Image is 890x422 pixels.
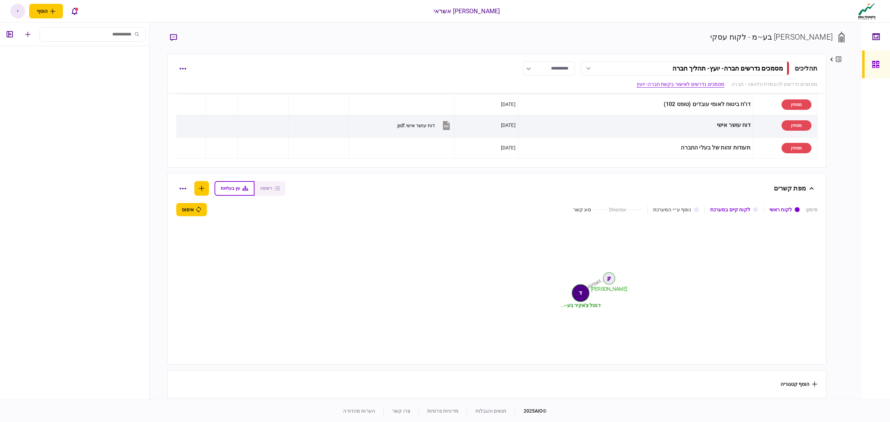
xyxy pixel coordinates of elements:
[254,181,285,196] button: רשימה
[260,186,272,191] span: רשימה
[805,206,817,213] div: סימון :
[397,123,435,128] div: דוח עושר אישי.pdf
[857,2,877,20] img: client company logo
[501,122,516,129] div: [DATE]
[67,4,82,18] button: פתח רשימת התראות
[637,81,725,88] a: מסמכים נדרשים לאישור בקשת חברה- יועץ
[653,206,691,213] div: נוסף ע״י המערכת
[672,65,783,72] div: מסמכים נדרשים חברה- יועץ - תהליך חברה
[587,278,602,289] text: contact
[29,4,63,18] button: פתח תפריט להוספת לקוח
[521,117,751,133] div: דוח עושר אישי
[434,7,500,16] div: [PERSON_NAME] אשראי
[215,181,254,196] button: עץ בעלויות
[710,206,750,213] div: לקוח קיים במערכת
[501,144,516,151] div: [DATE]
[221,186,240,191] span: עץ בעלויות
[782,120,811,131] div: ממתין
[710,31,833,43] div: [PERSON_NAME] בע~מ - לקוח עסקי
[501,101,516,108] div: [DATE]
[774,181,806,196] div: מפת קשרים
[397,117,452,133] button: דוח עושר אישי.pdf
[176,203,207,216] button: איפוס
[769,206,792,213] div: לקוח ראשי
[521,140,751,156] div: תעודות זהות של בעלי החברה
[427,408,459,414] a: מדיניות פרטיות
[10,4,25,18] button: י
[795,64,817,73] div: תהליכים
[782,143,811,153] div: ממתין
[607,275,611,281] text: ק
[392,408,410,414] a: צרו קשר
[782,99,811,110] div: ממתין
[591,286,627,292] tspan: [PERSON_NAME]
[343,408,375,414] a: הערות מהדורה
[515,407,547,415] div: © 2025 AIO
[731,81,817,88] a: מסמכים נדרשים להעמדת הלוואה - חברה
[780,381,817,387] button: הוסף קטגוריה
[560,302,600,308] tspan: דנטל צ'אקיר בע~...
[573,206,591,213] div: סוג קשר
[476,408,507,414] a: תנאים והגבלות
[579,290,582,295] text: ד
[521,97,751,112] div: דו"ח ביטוח לאומי עובדים (טופס 102)
[581,61,789,75] button: מסמכים נדרשים חברה- יועץ- תהליך חברה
